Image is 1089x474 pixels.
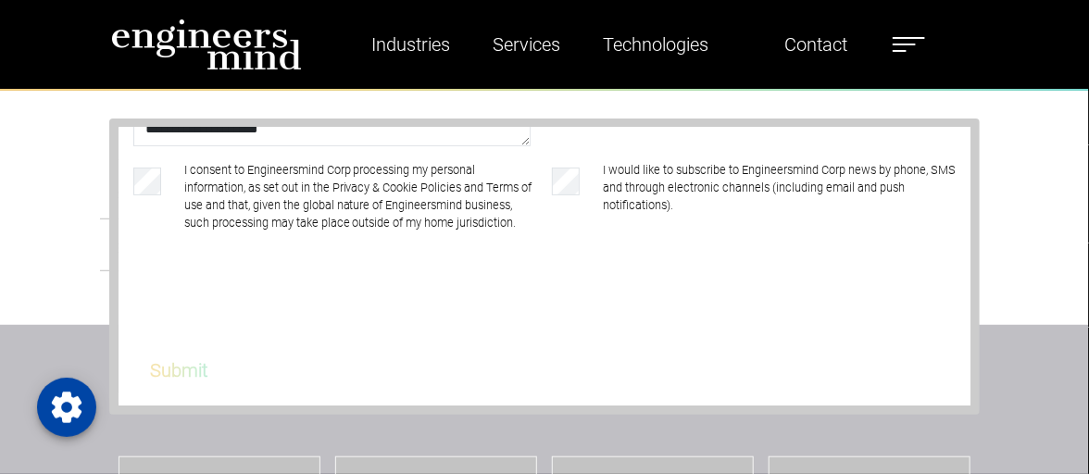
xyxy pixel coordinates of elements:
a: Industries [364,23,457,66]
iframe: reCAPTCHA [137,279,419,351]
a: Services [485,23,568,66]
label: I would like to subscribe to Engineersmind Corp news by phone, SMS and through electronic channel... [603,161,956,232]
a: Technologies [595,23,716,66]
label: I consent to Engineersmind Corp processing my personal information, as set out in the Privacy & C... [184,161,537,232]
a: Contact [778,23,856,66]
img: logo [111,19,302,70]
